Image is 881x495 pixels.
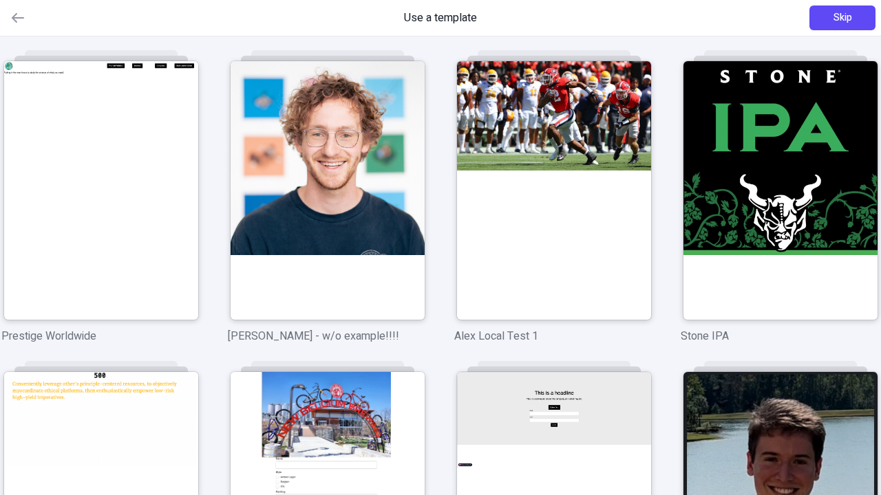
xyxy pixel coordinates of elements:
button: Skip [809,5,875,30]
p: Prestige Worldwide [1,328,200,344]
p: Stone IPA [681,328,880,344]
span: Use a template [404,10,477,26]
p: [PERSON_NAME] - w/o example!!!! [228,328,427,344]
p: Alex Local Test 1 [454,328,653,344]
span: Skip [834,10,852,25]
